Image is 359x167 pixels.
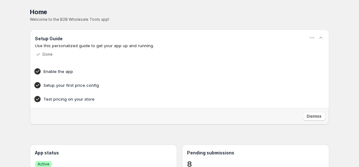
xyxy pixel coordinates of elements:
span: Active [37,162,49,167]
span: Dismiss [307,114,322,119]
h4: Enable the app [43,68,296,75]
button: Dismiss [303,112,325,121]
h3: App status [35,150,172,156]
h4: Test pricing on your store [43,96,296,102]
h4: Setup your first price config [43,82,296,88]
p: Done [43,52,53,57]
span: Home [30,8,47,16]
p: Welcome to the B2B Wholesale Tools app! [30,17,329,22]
p: Use this personalized guide to get your app up and running. [35,42,324,49]
h3: Pending submissions [187,150,324,156]
h3: Setup Guide [35,36,63,42]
